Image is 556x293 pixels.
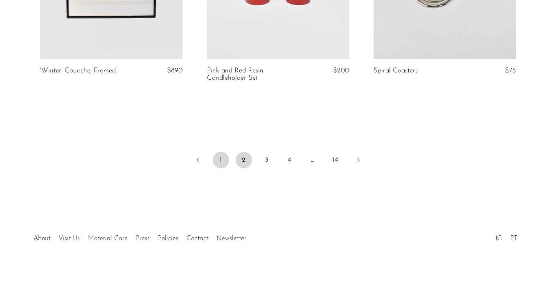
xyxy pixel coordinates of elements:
a: PT [510,235,518,242]
span: $890 [167,67,182,74]
a: Pink and Red Resin Candleholder Set [207,67,302,82]
a: Next [350,152,367,170]
a: 4 [281,152,298,168]
a: About [34,235,50,242]
a: Contact [187,235,208,242]
ul: Social Medias [491,229,522,244]
a: 'Winter' Gouache, Framed [40,67,116,74]
span: $200 [333,67,349,74]
a: Material Care [88,235,128,242]
a: 3 [259,152,275,168]
a: 1 [213,152,229,168]
a: Visit Us [59,235,80,242]
a: Policies [158,235,178,242]
a: IG [495,235,502,242]
span: … [304,152,321,168]
span: $75 [505,67,516,74]
a: Spiral Coasters [374,67,418,74]
span: 2 [236,152,252,168]
a: Press [136,235,150,242]
a: 14 [327,152,344,168]
ul: Quick links [29,229,250,244]
a: Previous [190,152,206,170]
